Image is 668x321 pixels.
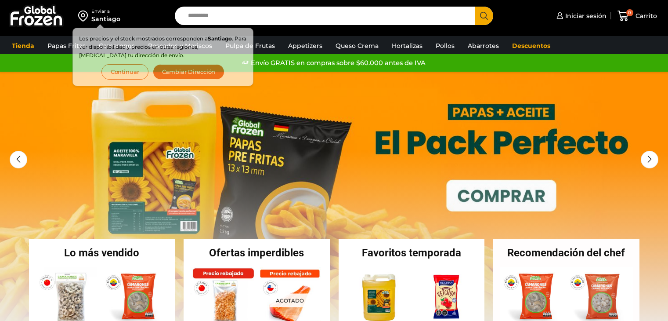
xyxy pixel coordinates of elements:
div: Enviar a [91,8,120,15]
div: Santiago [91,15,120,23]
span: 0 [626,9,633,16]
a: Pollos [431,37,459,54]
span: Iniciar sesión [563,11,607,20]
a: Queso Crema [331,37,383,54]
a: Iniciar sesión [554,7,607,25]
span: Carrito [633,11,657,20]
a: Abarrotes [463,37,503,54]
a: Papas Fritas [43,37,90,54]
strong: Santiago [208,35,232,42]
button: Continuar [101,64,148,80]
h2: Recomendación del chef [493,248,639,258]
div: Previous slide [10,151,27,168]
a: Descuentos [508,37,555,54]
a: Tienda [7,37,39,54]
img: address-field-icon.svg [78,8,91,23]
h2: Favoritos temporada [339,248,485,258]
a: 0 Carrito [615,6,659,26]
h2: Lo más vendido [29,248,175,258]
p: Agotado [270,293,310,307]
a: Appetizers [284,37,327,54]
button: Cambiar Dirección [153,64,225,80]
h2: Ofertas imperdibles [184,248,330,258]
a: Hortalizas [387,37,427,54]
p: Los precios y el stock mostrados corresponden a . Para ver disponibilidad y precios en otras regi... [79,34,247,60]
div: Next slide [641,151,658,168]
button: Search button [475,7,493,25]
